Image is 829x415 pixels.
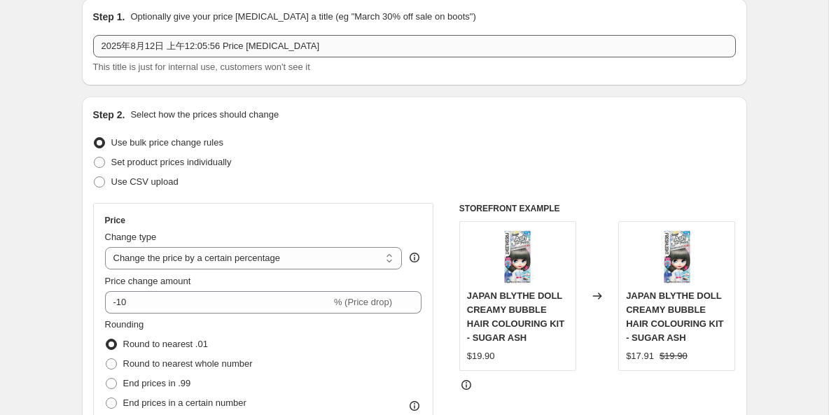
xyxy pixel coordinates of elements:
[111,176,179,187] span: Use CSV upload
[467,349,495,363] div: $19.90
[93,10,125,24] h2: Step 1.
[660,349,688,363] strike: $19.90
[111,157,232,167] span: Set product prices individually
[105,291,331,314] input: -15
[123,339,208,349] span: Round to nearest .01
[649,229,705,285] img: japan-blythe-doll-creamy-bubble-hair-colouring-kit-sugar-ash-fresh-light-the-cosmetic-store-new-z...
[105,319,144,330] span: Rounding
[123,378,191,388] span: End prices in .99
[105,215,125,226] h3: Price
[334,297,392,307] span: % (Price drop)
[130,108,279,122] p: Select how the prices should change
[626,290,723,343] span: JAPAN BLYTHE DOLL CREAMY BUBBLE HAIR COLOURING KIT - SUGAR ASH
[93,62,310,72] span: This title is just for internal use, customers won't see it
[93,35,736,57] input: 30% off holiday sale
[467,290,564,343] span: JAPAN BLYTHE DOLL CREAMY BUBBLE HAIR COLOURING KIT - SUGAR ASH
[407,251,422,265] div: help
[93,108,125,122] h2: Step 2.
[105,276,191,286] span: Price change amount
[123,398,246,408] span: End prices in a certain number
[105,232,157,242] span: Change type
[130,10,475,24] p: Optionally give your price [MEDICAL_DATA] a title (eg "March 30% off sale on boots")
[459,203,736,214] h6: STOREFRONT EXAMPLE
[489,229,545,285] img: japan-blythe-doll-creamy-bubble-hair-colouring-kit-sugar-ash-fresh-light-the-cosmetic-store-new-z...
[111,137,223,148] span: Use bulk price change rules
[123,358,253,369] span: Round to nearest whole number
[626,349,654,363] div: $17.91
